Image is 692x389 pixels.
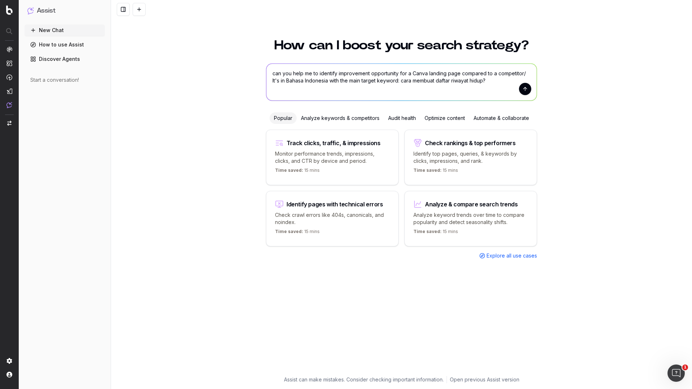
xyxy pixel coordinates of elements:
[287,201,383,207] div: Identify pages with technical errors
[287,140,381,146] div: Track clicks, traffic, & impressions
[420,112,469,124] div: Optimize content
[487,252,537,259] span: Explore all use cases
[667,365,685,382] iframe: Intercom live chat
[479,252,537,259] a: Explore all use cases
[6,102,12,108] img: Assist
[6,60,12,66] img: Intelligence
[413,167,442,173] span: Time saved:
[6,372,12,377] img: My account
[37,6,56,16] h1: Assist
[275,229,320,237] p: 15 mins
[275,229,303,234] span: Time saved:
[266,64,537,100] textarea: can you help me to identify improvement opportunity for a Canva landing page compared to a compet...
[7,121,12,126] img: Switch project
[275,150,390,165] p: Monitor performance trends, impressions, clicks, and CTR by device and period.
[6,5,13,15] img: Botify logo
[469,112,533,124] div: Automate & collaborate
[27,7,34,14] img: Assist
[450,376,519,383] a: Open previous Assist version
[25,39,105,50] a: How to use Assist
[413,229,442,234] span: Time saved:
[25,24,105,36] button: New Chat
[6,88,12,94] img: Studio
[275,211,390,226] p: Check crawl errors like 404s, canonicals, and noindex.
[27,6,102,16] button: Assist
[682,365,688,370] span: 1
[297,112,384,124] div: Analyze keywords & competitors
[6,46,12,52] img: Analytics
[413,211,528,226] p: Analyze keyword trends over time to compare popularity and detect seasonality shifts.
[25,53,105,65] a: Discover Agents
[413,167,458,176] p: 15 mins
[6,358,12,364] img: Setting
[275,167,320,176] p: 15 mins
[6,74,12,80] img: Activation
[413,150,528,165] p: Identify top pages, queries, & keywords by clicks, impressions, and rank.
[284,376,444,383] p: Assist can make mistakes. Consider checking important information.
[30,76,99,84] div: Start a conversation!
[270,112,297,124] div: Popular
[384,112,420,124] div: Audit health
[266,39,537,52] h1: How can I boost your search strategy?
[413,229,458,237] p: 15 mins
[425,140,516,146] div: Check rankings & top performers
[275,167,303,173] span: Time saved:
[425,201,518,207] div: Analyze & compare search trends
